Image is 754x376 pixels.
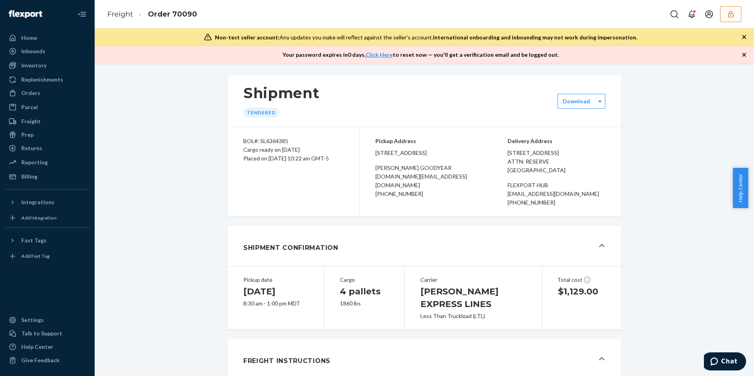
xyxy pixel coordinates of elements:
[5,142,90,154] a: Returns
[282,51,559,59] p: Your password expires in 0 days . to reset now — you'll get a verification email and be logged out.
[21,76,63,84] div: Replenishments
[733,168,748,208] button: Help Center
[5,212,90,224] a: Add Integration
[340,300,388,307] div: 1860 lbs
[243,154,343,163] div: Placed on [DATE] 10:22 am GMT-5
[508,137,605,145] p: Delivery Address
[243,145,343,154] div: Cargo ready on [DATE]
[375,137,508,145] p: Pickup Address
[215,34,280,41] span: Non-test seller account:
[508,198,605,207] div: [PHONE_NUMBER]
[5,341,90,353] a: Help Center
[5,59,90,72] a: Inventory
[21,343,53,351] div: Help Center
[420,312,526,320] div: Less Than Truckload (LTL)
[433,34,637,41] span: International onboarding and inbounding may not work during impersonation.
[21,89,40,97] div: Orders
[243,137,343,145] div: BOL#: SL6364385
[74,6,90,22] button: Close Navigation
[5,170,90,183] a: Billing
[5,250,90,262] a: Add Fast Tag
[107,10,133,19] a: Freight
[340,286,381,297] span: 4 pallets
[366,51,393,58] a: Click Here
[243,85,319,101] h1: Shipment
[21,61,47,69] div: Inventory
[21,47,45,55] div: Inbounds
[21,198,54,206] div: Integrations
[243,243,338,253] h1: Shipment Confirmation
[5,45,90,58] a: Inbounds
[243,300,308,307] div: 8:30 am - 1:00 pm MDT
[21,131,34,139] div: Prep
[5,128,90,141] a: Prep
[5,115,90,128] a: Freight
[558,285,605,298] h1: $1,129.00
[5,314,90,326] a: Settings
[5,101,90,114] a: Parcel
[557,276,606,284] div: Total cost
[243,276,308,284] div: Pickup date
[21,173,37,181] div: Billing
[21,329,62,337] div: Talk to Support
[375,172,508,190] div: [DOMAIN_NAME][EMAIL_ADDRESS][DOMAIN_NAME]
[243,356,330,366] h1: Freight Instructions
[21,103,38,111] div: Parcel
[21,316,44,324] div: Settings
[666,6,682,22] button: Open Search Box
[21,214,56,221] div: Add Integration
[5,196,90,208] button: Integrations
[101,3,203,26] ol: breadcrumbs
[21,34,37,42] div: Home
[684,6,700,22] button: Open notifications
[21,117,41,125] div: Freight
[5,156,90,169] a: Reporting
[5,327,90,340] button: Talk to Support
[701,6,717,22] button: Open account menu
[375,149,508,157] span: [STREET_ADDRESS]
[5,73,90,86] a: Replenishments
[508,190,605,198] div: [EMAIL_ADDRESS][DOMAIN_NAME]
[21,144,42,152] div: Returns
[420,285,526,311] h1: [PERSON_NAME] EXPRESS LINES
[21,356,60,364] div: Give Feedback
[243,108,279,117] div: Tendered
[508,149,605,175] span: [STREET_ADDRESS] Attn: Reserve [GEOGRAPHIC_DATA]
[21,236,47,244] div: Fast Tags
[375,190,508,198] div: [PHONE_NUMBER]
[375,164,508,172] div: [PERSON_NAME] Goodyear
[5,354,90,367] button: Give Feedback
[5,234,90,247] button: Fast Tags
[148,10,197,19] a: Order 70090
[563,97,590,105] div: Download
[5,32,90,44] a: Home
[9,10,42,18] img: Flexport logo
[704,352,746,372] iframe: Opens a widget where you can chat to one of our agents
[420,276,526,284] div: Carrier
[21,253,50,259] div: Add Fast Tag
[228,226,621,266] button: Shipment Confirmation
[243,285,308,298] h1: [DATE]
[340,276,388,284] div: Cargo
[508,181,605,190] div: Flexport HUB
[21,158,48,166] div: Reporting
[5,87,90,99] a: Orders
[215,34,637,41] div: Any updates you make will reflect against the seller's account.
